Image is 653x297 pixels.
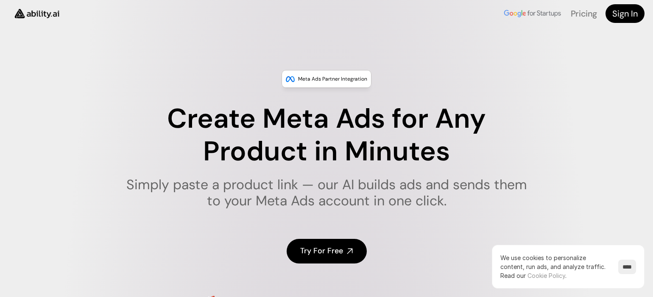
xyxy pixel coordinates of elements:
h4: Try For Free [300,246,343,256]
a: Cookie Policy [527,272,565,279]
p: Meta Ads Partner Integration [298,75,367,83]
a: Sign In [606,4,645,23]
a: Pricing [571,8,597,19]
p: We use cookies to personalize content, run ads, and analyze traffic. [500,253,610,280]
span: Read our . [500,272,566,279]
a: Try For Free [287,239,367,263]
h1: Create Meta Ads for Any Product in Minutes [121,103,533,168]
h4: Sign In [612,8,638,20]
h1: Simply paste a product link — our AI builds ads and sends them to your Meta Ads account in one cl... [121,177,533,209]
